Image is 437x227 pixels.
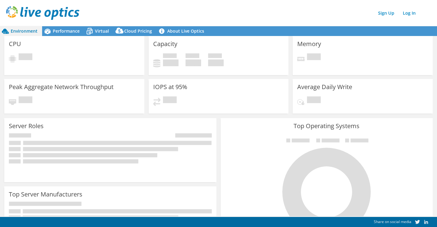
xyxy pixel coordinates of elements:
[157,26,209,36] a: About Live Optics
[9,191,82,198] h3: Top Server Manufacturers
[163,59,179,66] h4: 0 GiB
[163,96,177,105] span: Pending
[297,84,352,90] h3: Average Daily Write
[9,123,44,129] h3: Server Roles
[375,9,397,17] a: Sign Up
[307,96,321,105] span: Pending
[374,219,411,224] span: Share on social media
[95,28,109,34] span: Virtual
[124,28,152,34] span: Cloud Pricing
[9,84,114,90] h3: Peak Aggregate Network Throughput
[53,28,80,34] span: Performance
[163,53,177,59] span: Used
[208,59,224,66] h4: 0 GiB
[19,96,32,105] span: Pending
[186,53,199,59] span: Free
[400,9,419,17] a: Log In
[186,59,201,66] h4: 0 GiB
[6,6,79,20] img: live_optics_svg.svg
[153,41,177,47] h3: Capacity
[307,53,321,62] span: Pending
[19,53,32,62] span: Pending
[9,41,21,47] h3: CPU
[153,84,187,90] h3: IOPS at 95%
[225,123,428,129] h3: Top Operating Systems
[208,53,222,59] span: Total
[11,28,38,34] span: Environment
[297,41,321,47] h3: Memory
